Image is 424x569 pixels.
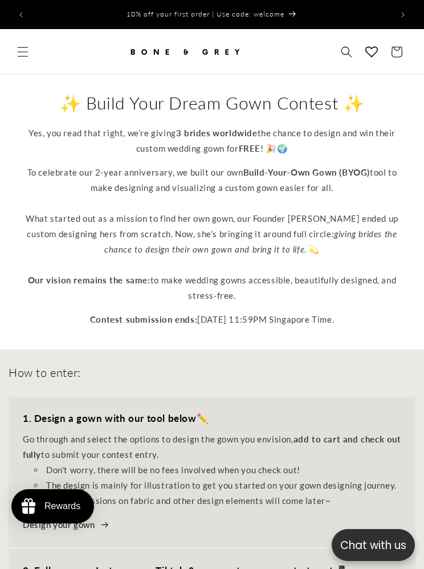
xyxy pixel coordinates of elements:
[213,128,257,138] strong: worldwide
[332,529,415,561] button: Open chatbox
[20,165,404,303] p: To celebrate our 2-year anniversary, we built our own tool to make designing and visualizing a cu...
[239,143,260,153] strong: FREE
[20,92,404,114] h2: ✨ Build Your Dream Gown Contest ✨
[176,128,211,138] strong: 3 brides
[124,35,246,68] a: Bone and Grey Bridal
[128,39,242,64] img: Bone and Grey Bridal
[390,2,415,27] button: Next announcement
[104,229,397,254] em: giving brides the chance to design their own gown and bring it to life
[34,493,401,509] li: More discussions on fabric and other design elements will come later~
[44,501,80,511] div: Rewards
[9,2,34,27] button: Previous announcement
[23,432,401,462] p: Go through and select the options to design the gown you envision, to submit your contest entry.
[332,537,415,554] p: Chat with us
[34,478,401,493] li: The design is mainly for illustration to get you started on your gown designing journey.
[10,39,35,64] summary: Menu
[23,434,401,460] strong: add to cart and check out fully
[28,275,150,285] strong: Our vision remains the same:
[334,39,359,64] summary: Search
[9,365,81,380] h2: How to enter:
[90,314,197,324] strong: Contest submission ends:
[243,167,370,177] strong: Build-Your-Own Gown (BYOG)
[127,10,284,18] span: 10% off your first order | Use code: welcome
[20,312,404,327] p: [DATE] 11:59PM Singapore Time.
[23,517,110,533] a: Design your gown
[23,411,401,426] h3: ✏️
[20,125,404,156] p: Yes, you read that right, we’re giving the chance to design and win their custom wedding gown for...
[23,412,197,424] strong: 1. Design a gown with our tool below
[34,462,401,478] li: Don't worry, there will be no fees involved when you check out!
